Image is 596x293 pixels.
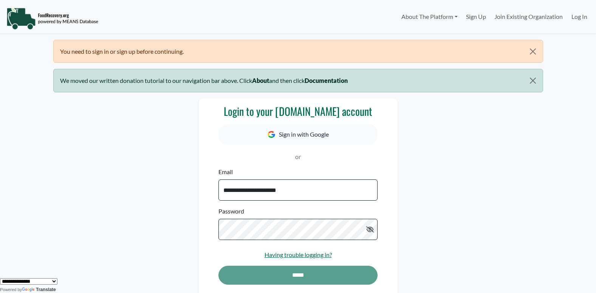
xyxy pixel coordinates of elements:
[523,40,542,63] button: Close
[305,77,348,84] b: Documentation
[397,9,461,24] a: About The Platform
[490,9,567,24] a: Join Existing Organization
[218,152,377,161] p: or
[218,207,244,216] label: Password
[53,40,543,63] div: You need to sign in or sign up before continuing.
[53,69,543,92] div: We moved our written donation tutorial to our navigation bar above. Click and then click
[523,69,542,92] button: Close
[218,105,377,118] h3: Login to your [DOMAIN_NAME] account
[567,9,591,24] a: Log In
[265,251,332,258] a: Having trouble logging in?
[22,287,36,293] img: Google Translate
[218,167,233,176] label: Email
[462,9,490,24] a: Sign Up
[218,124,377,145] button: Sign in with Google
[6,7,98,30] img: NavigationLogo_FoodRecovery-91c16205cd0af1ed486a0f1a7774a6544ea792ac00100771e7dd3ec7c0e58e41.png
[252,77,269,84] b: About
[22,287,56,292] a: Translate
[268,131,275,138] img: Google Icon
